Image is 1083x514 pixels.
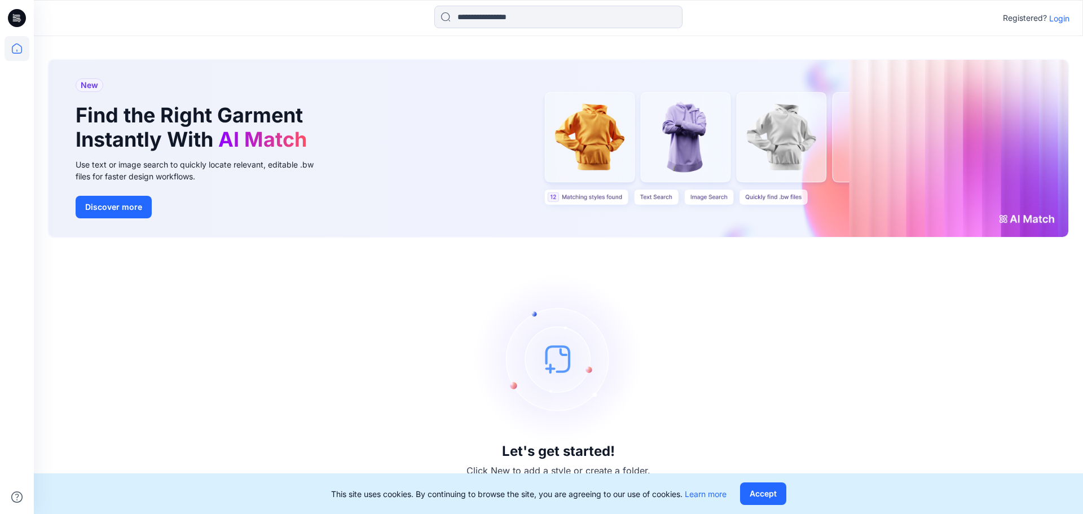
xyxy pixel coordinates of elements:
p: Click New to add a style or create a folder. [466,464,650,477]
span: New [81,78,98,92]
p: This site uses cookies. By continuing to browse the site, you are agreeing to our use of cookies. [331,488,727,500]
img: empty-state-image.svg [474,274,643,443]
span: AI Match [218,127,307,152]
h1: Find the Right Garment Instantly With [76,103,312,152]
button: Accept [740,482,786,505]
p: Registered? [1003,11,1047,25]
div: Use text or image search to quickly locate relevant, editable .bw files for faster design workflows. [76,159,329,182]
a: Learn more [685,489,727,499]
button: Discover more [76,196,152,218]
p: Login [1049,12,1069,24]
h3: Let's get started! [502,443,615,459]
